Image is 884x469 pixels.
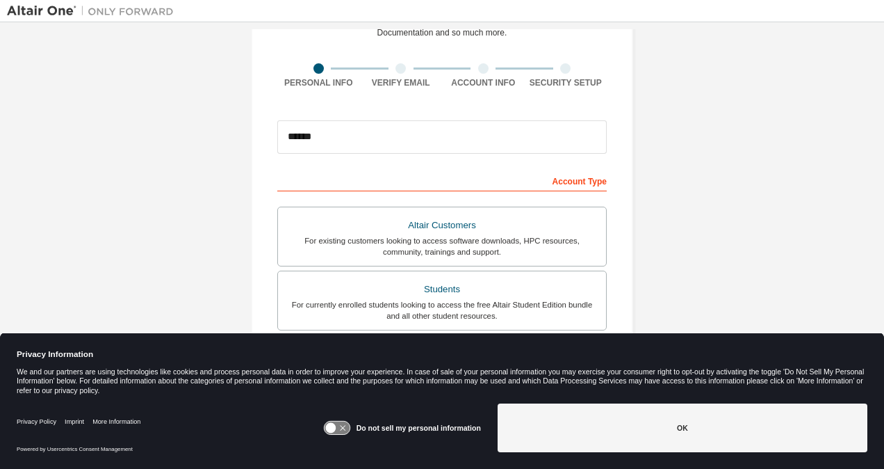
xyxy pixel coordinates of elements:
[277,77,360,88] div: Personal Info
[7,4,181,18] img: Altair One
[286,216,598,235] div: Altair Customers
[525,77,607,88] div: Security Setup
[286,235,598,257] div: For existing customers looking to access software downloads, HPC resources, community, trainings ...
[286,280,598,299] div: Students
[286,299,598,321] div: For currently enrolled students looking to access the free Altair Student Edition bundle and all ...
[277,169,607,191] div: Account Type
[442,77,525,88] div: Account Info
[360,77,443,88] div: Verify Email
